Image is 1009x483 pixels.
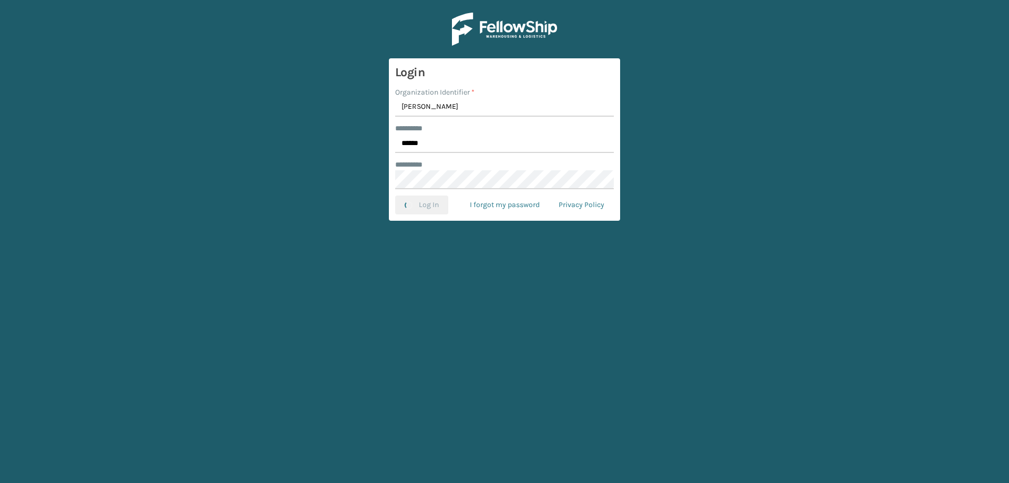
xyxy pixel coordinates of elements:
[395,65,614,80] h3: Login
[549,196,614,214] a: Privacy Policy
[395,87,475,98] label: Organization Identifier
[460,196,549,214] a: I forgot my password
[395,196,448,214] button: Log In
[452,13,557,46] img: Logo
